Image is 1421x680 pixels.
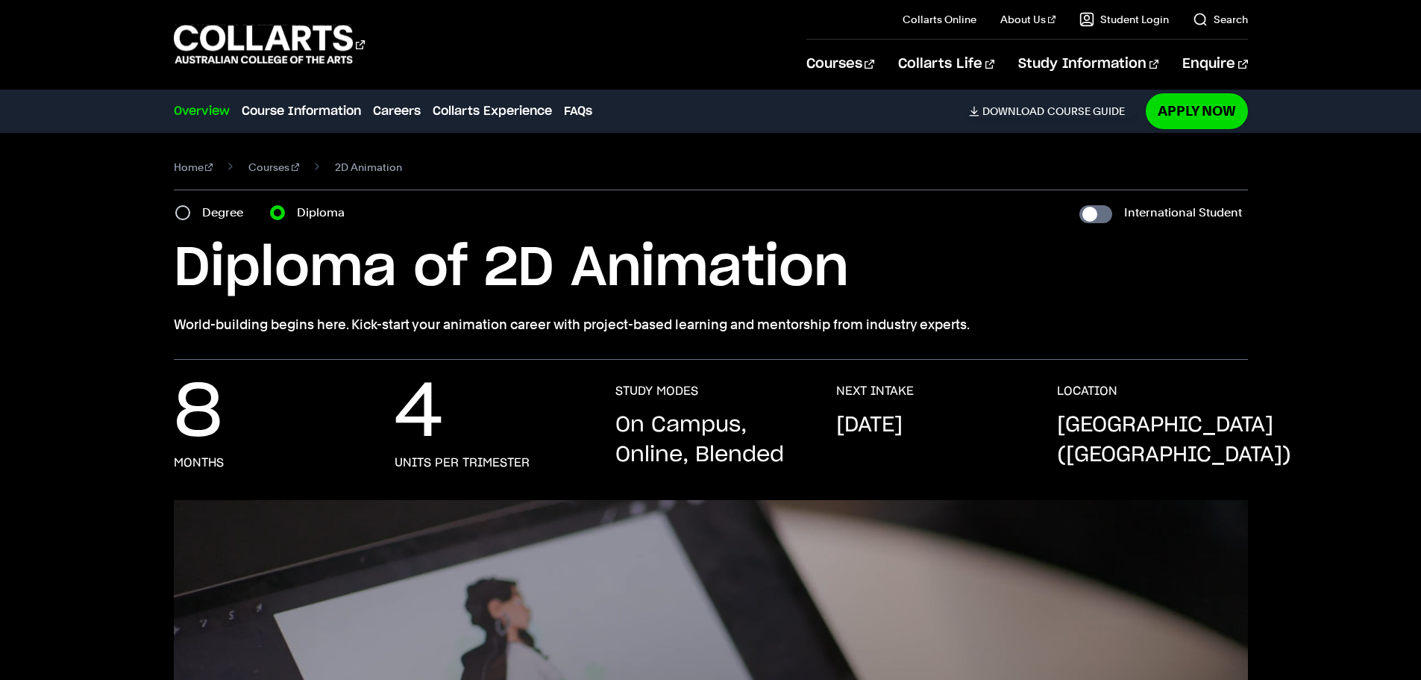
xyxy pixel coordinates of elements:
a: Study Information [1018,40,1158,89]
a: About Us [1000,12,1055,27]
h3: months [174,455,224,470]
h3: units per trimester [395,455,530,470]
h3: NEXT INTAKE [836,384,914,399]
h1: Diploma of 2D Animation [174,235,1248,302]
p: [DATE] [836,411,903,440]
a: Careers [373,102,421,120]
p: 8 [174,384,222,443]
h3: STUDY MODES [615,384,698,399]
a: Apply Now [1146,93,1248,128]
span: 2D Animation [335,157,402,178]
a: DownloadCourse Guide [969,105,1137,118]
a: Collarts Life [898,40,994,89]
a: Student Login [1079,12,1169,27]
a: Course Information [242,102,361,120]
a: Collarts Experience [433,102,552,120]
p: [GEOGRAPHIC_DATA] ([GEOGRAPHIC_DATA]) [1057,411,1291,470]
p: 4 [395,384,443,443]
span: Download [982,105,1044,118]
a: Home [174,157,213,178]
label: Diploma [297,202,354,223]
a: Courses [248,157,299,178]
p: World-building begins here. Kick-start your animation career with project-based learning and ment... [174,314,1248,335]
a: Collarts Online [903,12,976,27]
a: FAQs [564,102,592,120]
div: Go to homepage [174,23,365,66]
a: Overview [174,102,230,120]
label: International Student [1124,202,1242,223]
label: Degree [202,202,252,223]
a: Search [1193,12,1248,27]
h3: LOCATION [1057,384,1117,399]
p: On Campus, Online, Blended [615,411,806,470]
a: Courses [806,40,874,89]
a: Enquire [1182,40,1247,89]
